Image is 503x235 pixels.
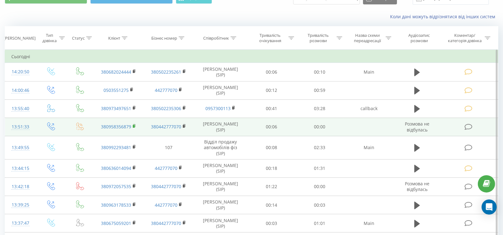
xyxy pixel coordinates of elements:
[248,159,296,177] td: 00:18
[101,220,131,226] a: 380675059201
[151,105,181,111] a: 380502235306
[101,69,131,75] a: 380682024444
[155,165,177,171] a: 442777070
[72,36,85,41] div: Статус
[101,202,131,208] a: 380963178533
[296,118,344,136] td: 00:00
[296,196,344,214] td: 00:03
[344,136,394,159] td: Main
[194,81,248,99] td: [PERSON_NAME] (SIP)
[205,105,231,111] a: 0957300113
[248,196,296,214] td: 00:14
[151,36,177,41] div: Бізнес номер
[151,183,181,189] a: 380442777070
[344,99,394,118] td: callback
[248,136,296,159] td: 00:08
[194,63,248,81] td: [PERSON_NAME] (SIP)
[301,33,335,43] div: Тривалість розмови
[248,177,296,196] td: 01:22
[203,36,229,41] div: Співробітник
[296,63,344,81] td: 00:10
[151,69,181,75] a: 380502235261
[296,177,344,196] td: 00:00
[350,33,384,43] div: Назва схеми переадресації
[103,87,129,93] a: 0503551275
[405,121,429,132] span: Розмова не відбулась
[101,124,131,130] a: 380958356879
[4,36,36,41] div: [PERSON_NAME]
[11,121,29,133] div: 13:51:33
[405,181,429,192] span: Розмова не відбулась
[248,99,296,118] td: 00:41
[344,214,394,232] td: Main
[11,84,29,97] div: 14:00:46
[11,181,29,193] div: 13:42:18
[248,214,296,232] td: 00:03
[446,33,483,43] div: Коментар/категорія дзвінка
[296,136,344,159] td: 02:33
[194,196,248,214] td: [PERSON_NAME] (SIP)
[101,144,131,150] a: 380992293481
[296,81,344,99] td: 00:59
[253,33,287,43] div: Тривалість очікування
[248,63,296,81] td: 00:06
[11,217,29,229] div: 13:37:47
[344,63,394,81] td: Main
[41,33,58,43] div: Тип дзвінка
[296,214,344,232] td: 01:01
[194,177,248,196] td: [PERSON_NAME] (SIP)
[194,159,248,177] td: [PERSON_NAME] (SIP)
[194,118,248,136] td: [PERSON_NAME] (SIP)
[151,220,181,226] a: 380442777070
[101,165,131,171] a: 380636014094
[11,103,29,115] div: 13:55:40
[248,81,296,99] td: 00:12
[482,199,497,215] div: Open Intercom Messenger
[101,183,131,189] a: 380972057535
[155,202,177,208] a: 442777070
[194,136,248,159] td: Відділ продажу автомобілів фіз (SIP)
[11,199,29,211] div: 13:39:25
[11,66,29,78] div: 14:20:50
[400,33,439,43] div: Аудіозапис розмови
[11,142,29,154] div: 13:49:55
[5,50,498,63] td: Сьогодні
[11,162,29,175] div: 13:44:15
[108,36,120,41] div: Клієнт
[296,99,344,118] td: 03:28
[248,118,296,136] td: 00:06
[296,159,344,177] td: 01:31
[101,105,131,111] a: 380973497651
[194,214,248,232] td: [PERSON_NAME] (SIP)
[151,124,181,130] a: 380442777070
[390,14,498,20] a: Коли дані можуть відрізнятися вiд інших систем
[155,87,177,93] a: 442777070
[143,136,193,159] td: 107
